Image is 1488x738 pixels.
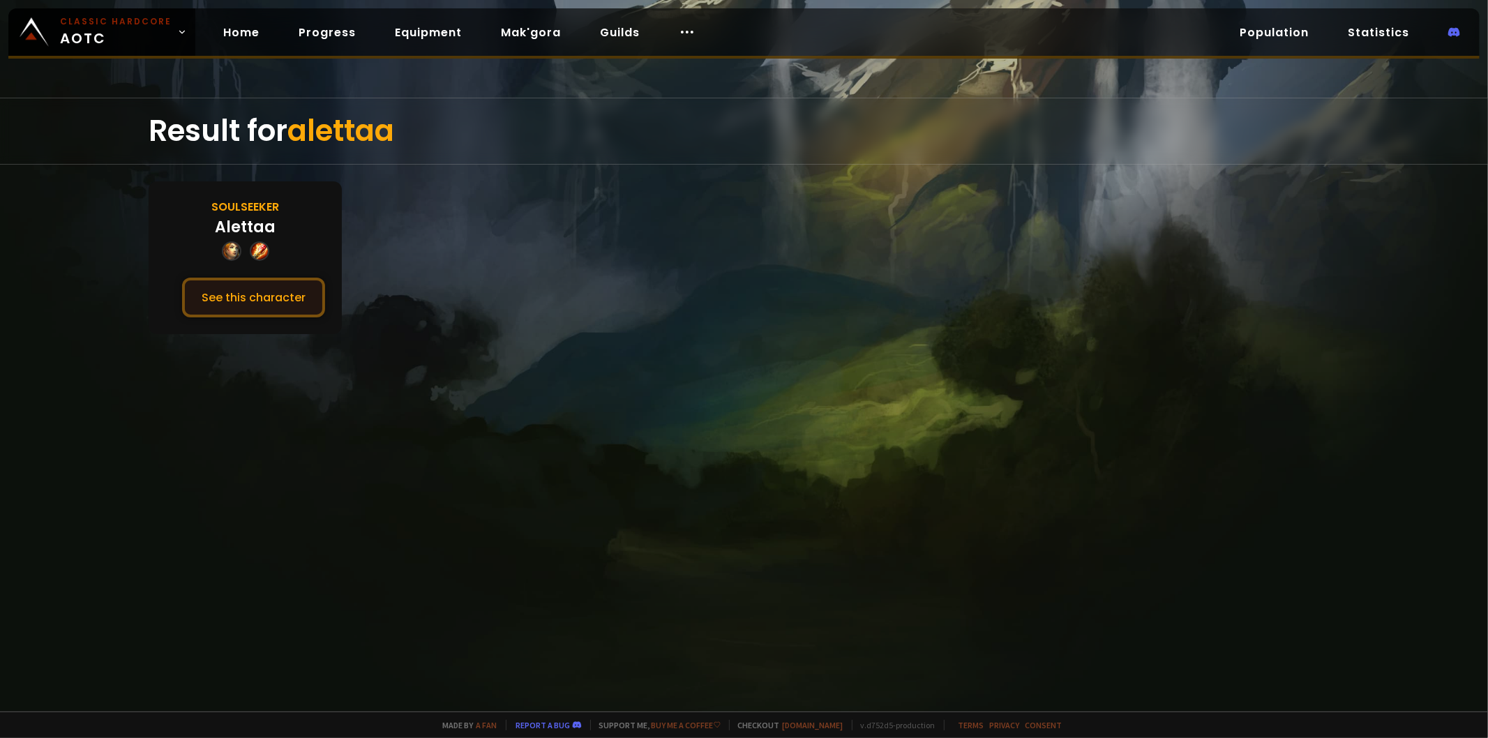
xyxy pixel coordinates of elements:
[212,18,271,47] a: Home
[729,720,843,730] span: Checkout
[590,720,721,730] span: Support me,
[1025,720,1062,730] a: Consent
[287,18,367,47] a: Progress
[783,720,843,730] a: [DOMAIN_NAME]
[384,18,473,47] a: Equipment
[852,720,935,730] span: v. d752d5 - production
[476,720,497,730] a: a fan
[8,8,195,56] a: Classic HardcoreAOTC
[149,98,1339,164] div: Result for
[215,216,276,239] div: Alettaa
[182,278,325,317] button: See this character
[1337,18,1420,47] a: Statistics
[990,720,1020,730] a: Privacy
[516,720,571,730] a: Report a bug
[1228,18,1320,47] a: Population
[652,720,721,730] a: Buy me a coffee
[435,720,497,730] span: Made by
[60,15,172,28] small: Classic Hardcore
[490,18,572,47] a: Mak'gora
[959,720,984,730] a: Terms
[589,18,651,47] a: Guilds
[287,110,394,151] span: alettaa
[60,15,172,49] span: AOTC
[211,198,279,216] div: Soulseeker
